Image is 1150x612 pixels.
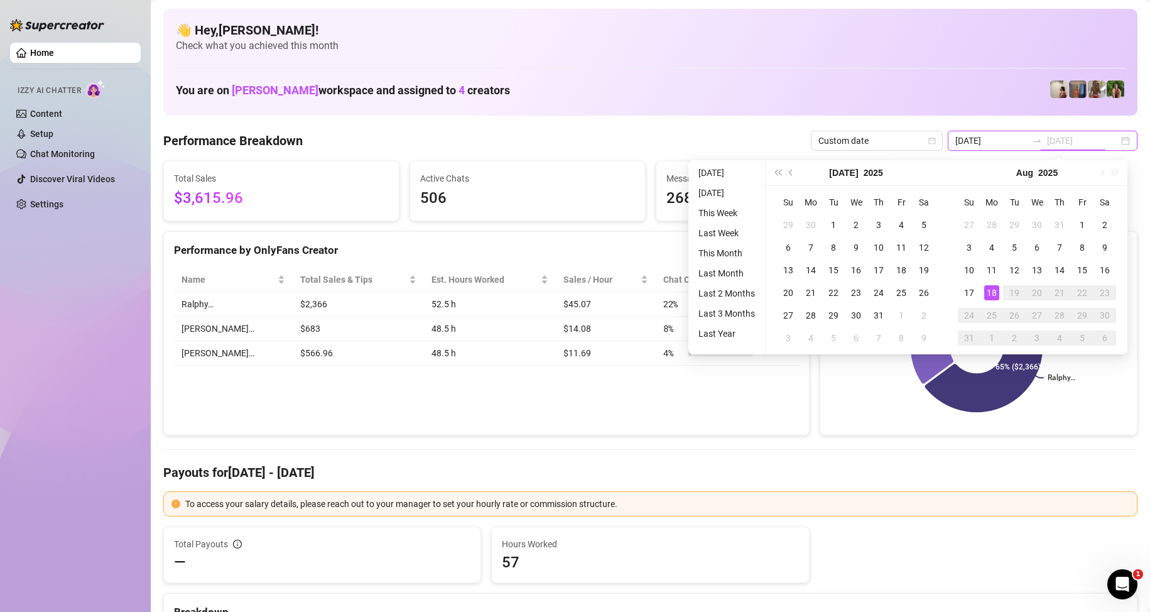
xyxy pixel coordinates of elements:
span: Hours Worked [502,537,798,551]
td: 2025-07-27 [958,214,980,236]
input: End date [1047,134,1119,148]
td: 2025-06-30 [800,214,822,236]
div: 17 [871,263,886,278]
td: 2025-07-03 [867,214,890,236]
td: 2025-07-31 [867,304,890,327]
span: swap-right [1032,136,1042,146]
td: 48.5 h [424,317,556,341]
text: Ralphy… [1048,374,1075,383]
td: 2025-08-05 [822,327,845,349]
div: 3 [962,240,977,255]
td: 2025-07-14 [800,259,822,281]
div: 3 [781,331,796,346]
div: 23 [1097,285,1112,300]
div: 14 [1052,263,1067,278]
div: 4 [1052,331,1067,346]
td: $2,366 [293,292,424,317]
td: 2025-08-01 [1071,214,1093,236]
td: 2025-07-08 [822,236,845,259]
span: Check what you achieved this month [176,39,1125,53]
div: 18 [894,263,909,278]
div: 11 [894,240,909,255]
th: Su [777,191,800,214]
div: 20 [781,285,796,300]
li: Last Week [693,226,760,241]
th: Th [1048,191,1071,214]
div: 4 [984,240,999,255]
td: 2025-07-16 [845,259,867,281]
div: 19 [1007,285,1022,300]
button: Choose a month [1016,160,1033,185]
div: 18 [984,285,999,300]
th: Th [867,191,890,214]
div: 8 [826,240,841,255]
img: Nathaniel [1088,80,1105,98]
td: 2025-08-03 [777,327,800,349]
div: 24 [871,285,886,300]
td: 2025-08-02 [913,304,935,327]
a: Settings [30,199,63,209]
span: 2683 [666,187,881,210]
div: 6 [1097,331,1112,346]
div: 4 [803,331,818,346]
td: 2025-07-29 [822,304,845,327]
span: info-circle [233,540,242,549]
th: Fr [1071,191,1093,214]
td: 2025-07-10 [867,236,890,259]
td: 2025-08-09 [913,327,935,349]
div: 2 [1097,217,1112,232]
span: to [1032,136,1042,146]
button: Last year (Control + left) [771,160,784,185]
td: 2025-08-15 [1071,259,1093,281]
a: Discover Viral Videos [30,174,115,184]
div: 28 [984,217,999,232]
span: Active Chats [420,172,635,185]
div: 15 [1075,263,1090,278]
td: 2025-07-01 [822,214,845,236]
td: 2025-07-13 [777,259,800,281]
td: 2025-08-05 [1003,236,1026,259]
div: 26 [1007,308,1022,323]
span: 506 [420,187,635,210]
td: 2025-08-21 [1048,281,1071,304]
div: 28 [1052,308,1067,323]
th: We [845,191,867,214]
div: 24 [962,308,977,323]
td: 2025-07-19 [913,259,935,281]
td: [PERSON_NAME]… [174,317,293,341]
div: 3 [1029,331,1044,346]
div: 21 [1052,285,1067,300]
td: 48.5 h [424,341,556,366]
div: 1 [984,331,999,346]
img: Nathaniel [1107,80,1124,98]
div: 29 [1007,217,1022,232]
td: 2025-08-03 [958,236,980,259]
span: Izzy AI Chatter [18,85,81,97]
div: 5 [1075,331,1090,346]
span: Total Payouts [174,537,228,551]
li: [DATE] [693,165,760,180]
td: Ralphy… [174,292,293,317]
td: 2025-07-30 [1026,214,1048,236]
td: 2025-08-22 [1071,281,1093,304]
td: $683 [293,317,424,341]
div: 27 [962,217,977,232]
li: Last Year [693,326,760,341]
div: 9 [916,331,931,346]
div: 25 [894,285,909,300]
div: 30 [1097,308,1112,323]
div: 9 [849,240,864,255]
div: 25 [984,308,999,323]
span: 8 % [663,322,683,336]
div: 1 [894,308,909,323]
div: 21 [803,285,818,300]
th: Name [174,268,293,292]
td: 2025-07-18 [890,259,913,281]
td: 2025-08-06 [1026,236,1048,259]
td: 2025-07-21 [800,281,822,304]
td: 2025-08-17 [958,281,980,304]
th: Su [958,191,980,214]
button: Choose a year [864,160,883,185]
iframe: Intercom live chat [1107,569,1137,599]
th: Tu [822,191,845,214]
